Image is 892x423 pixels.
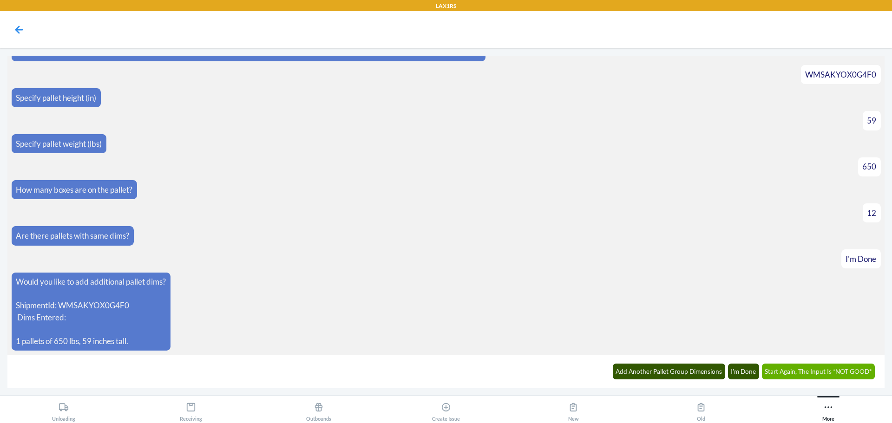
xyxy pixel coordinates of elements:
div: More [822,398,834,422]
div: Old [696,398,706,422]
button: I'm Done [728,364,760,379]
button: Receiving [127,396,255,422]
span: 650 [862,162,876,171]
div: Receiving [180,398,202,422]
button: Old [637,396,764,422]
div: New [568,398,579,422]
button: New [510,396,637,422]
p: Specify pallet weight (lbs) [16,138,102,150]
button: More [765,396,892,422]
div: Outbounds [306,398,331,422]
p: 1 pallets of 650 lbs, 59 inches tall. [16,335,166,347]
span: I'm Done [846,254,876,264]
p: Are there pallets with same dims? [16,230,129,242]
span: 12 [867,208,876,218]
span: 59 [867,116,876,125]
p: How many boxes are on the pallet? [16,184,132,196]
button: Outbounds [255,396,382,422]
p: LAX1RS [436,2,456,10]
button: Create Issue [382,396,510,422]
p: ShipmentId: WMSAKYOX0G4F0 Dims Entered: [16,299,166,323]
p: Specify pallet height (in) [16,92,96,104]
button: Add Another Pallet Group Dimensions [613,364,726,379]
div: Create Issue [432,398,460,422]
button: Start Again, The Input Is *NOT GOOD* [762,364,875,379]
span: WMSAKYOX0G4F0 [805,70,876,79]
div: Unloading [52,398,75,422]
p: Would you like to add additional pallet dims? [16,276,166,288]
